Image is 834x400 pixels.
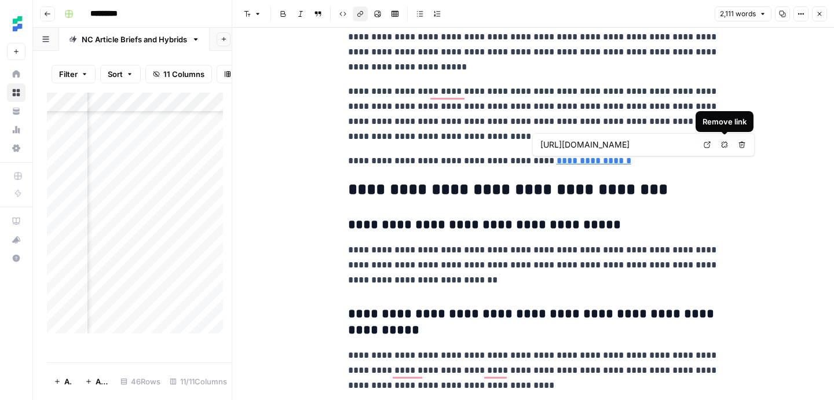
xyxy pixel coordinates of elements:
span: Add Row [64,376,71,387]
div: What's new? [8,231,25,248]
a: Browse [7,83,25,102]
button: What's new? [7,230,25,249]
img: Ten Speed Logo [7,13,28,34]
span: Filter [59,68,78,80]
a: NC Article Briefs and Hybrids [59,28,210,51]
button: Add 10 Rows [78,372,116,391]
span: Add 10 Rows [96,376,109,387]
button: Workspace: Ten Speed [7,9,25,38]
button: 2,111 words [715,6,771,21]
span: Sort [108,68,123,80]
span: 2,111 words [720,9,756,19]
a: Home [7,65,25,83]
a: Your Data [7,102,25,120]
a: Usage [7,120,25,139]
button: Add Row [47,372,78,391]
button: Filter [52,65,96,83]
a: AirOps Academy [7,212,25,230]
div: 11/11 Columns [165,372,232,391]
div: 46 Rows [116,372,165,391]
button: Sort [100,65,141,83]
div: NC Article Briefs and Hybrids [82,34,187,45]
button: 11 Columns [145,65,212,83]
span: 11 Columns [163,68,204,80]
a: Settings [7,139,25,157]
button: Help + Support [7,249,25,267]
